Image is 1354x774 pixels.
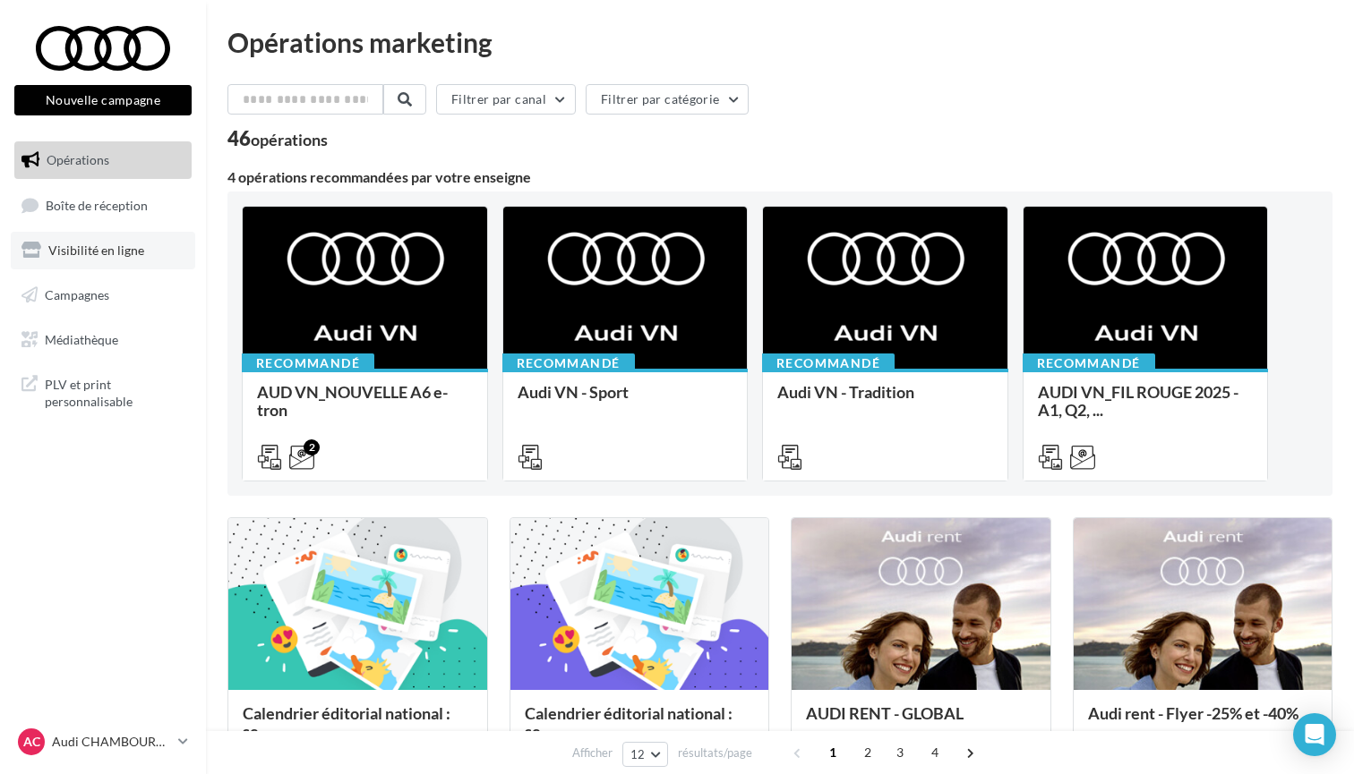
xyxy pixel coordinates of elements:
[243,703,450,741] span: Calendrier éditorial national : se...
[45,287,109,302] span: Campagnes
[11,321,195,359] a: Médiathèque
[47,152,109,167] span: Opérations
[242,353,374,373] div: Recommandé
[257,382,448,420] span: AUD VN_NOUVELLE A6 e-tron
[14,725,192,759] a: AC Audi CHAMBOURCY
[227,129,328,149] div: 46
[227,29,1333,55] div: Opérations marketing
[45,331,118,346] span: Médiathèque
[1088,703,1298,723] span: Audi rent - Flyer -25% et -40%
[622,742,668,767] button: 12
[11,186,195,225] a: Boîte de réception
[45,372,184,411] span: PLV et print personnalisable
[48,242,144,258] span: Visibilité en ligne
[52,733,171,751] p: Audi CHAMBOURCY
[304,439,320,455] div: 2
[227,170,1333,184] div: 4 opérations recommandées par votre enseigne
[1023,353,1155,373] div: Recommandé
[14,85,192,115] button: Nouvelle campagne
[11,276,195,314] a: Campagnes
[921,738,949,767] span: 4
[853,738,882,767] span: 2
[1038,382,1238,420] span: AUDI VN_FIL ROUGE 2025 - A1, Q2, ...
[586,84,749,115] button: Filtrer par catégorie
[818,738,847,767] span: 1
[518,382,629,402] span: Audi VN - Sport
[572,744,613,761] span: Afficher
[630,747,646,761] span: 12
[11,232,195,269] a: Visibilité en ligne
[46,197,148,212] span: Boîte de réception
[502,353,635,373] div: Recommandé
[11,141,195,179] a: Opérations
[762,353,895,373] div: Recommandé
[777,382,914,402] span: Audi VN - Tradition
[806,703,964,723] span: AUDI RENT - GLOBAL
[436,84,576,115] button: Filtrer par canal
[251,132,328,148] div: opérations
[11,365,195,418] a: PLV et print personnalisable
[525,703,733,741] span: Calendrier éditorial national : se...
[886,738,914,767] span: 3
[23,733,40,751] span: AC
[678,744,752,761] span: résultats/page
[1293,713,1336,756] div: Open Intercom Messenger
